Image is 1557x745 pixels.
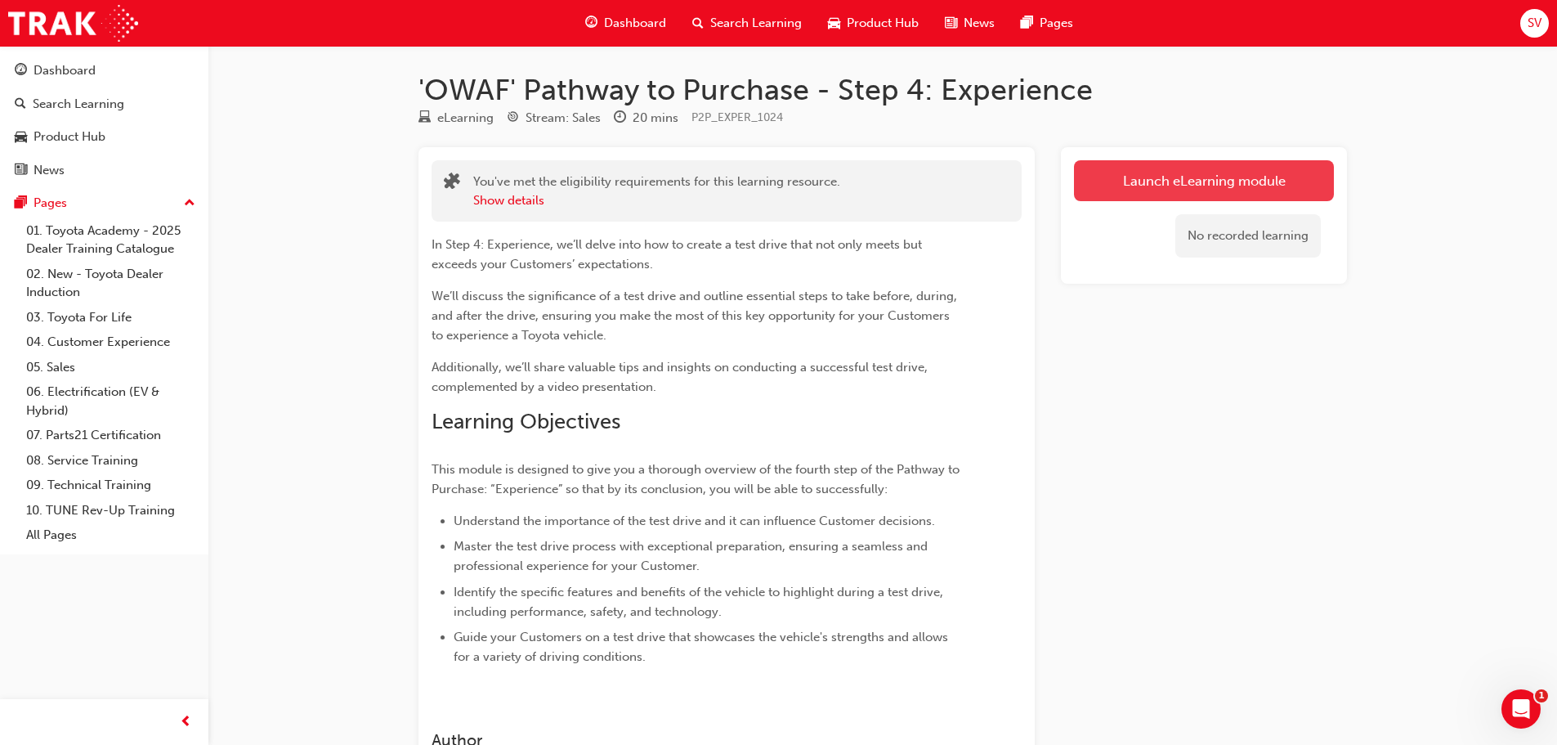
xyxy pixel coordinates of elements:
a: 08. Service Training [20,448,202,473]
a: 04. Customer Experience [20,330,202,355]
a: Product Hub [7,122,202,152]
span: puzzle-icon [444,174,460,193]
a: News [7,155,202,186]
div: Search Learning [33,95,124,114]
span: SV [1528,14,1541,33]
a: 09. Technical Training [20,473,202,498]
span: news-icon [945,13,957,34]
a: 05. Sales [20,355,202,380]
span: Identify the specific features and benefits of the vehicle to highlight during a test drive, incl... [454,585,946,619]
iframe: Intercom live chat [1501,689,1541,729]
a: car-iconProduct Hub [815,7,932,40]
span: Guide your Customers on a test drive that showcases the vehicle's strengths and allows for a vari... [454,630,951,664]
div: Type [418,108,494,128]
button: Pages [7,188,202,218]
span: up-icon [184,193,195,214]
h1: 'OWAF' Pathway to Purchase - Step 4: Experience [418,72,1347,108]
div: Stream [507,108,601,128]
span: car-icon [15,130,27,145]
div: 20 mins [633,109,678,128]
span: Search Learning [710,14,802,33]
span: clock-icon [614,111,626,126]
button: DashboardSearch LearningProduct HubNews [7,52,202,188]
div: No recorded learning [1175,214,1321,258]
span: pages-icon [15,196,27,211]
a: 02. New - Toyota Dealer Induction [20,262,202,305]
span: target-icon [507,111,519,126]
span: search-icon [692,13,704,34]
span: We’ll discuss the significance of a test drive and outline essential steps to take before, during... [432,289,960,343]
a: pages-iconPages [1008,7,1086,40]
span: Master the test drive process with exceptional preparation, ensuring a seamless and professional ... [454,539,931,573]
div: Duration [614,108,678,128]
div: Product Hub [34,128,105,146]
span: car-icon [828,13,840,34]
span: news-icon [15,164,27,178]
span: search-icon [15,97,26,112]
a: 06. Electrification (EV & Hybrid) [20,379,202,423]
div: News [34,161,65,180]
a: Dashboard [7,56,202,86]
span: Learning resource code [691,110,783,124]
a: news-iconNews [932,7,1008,40]
span: Pages [1040,14,1073,33]
span: This module is designed to give you a thorough overview of the fourth step of the Pathway to Purc... [432,462,963,496]
div: You've met the eligibility requirements for this learning resource. [473,173,840,209]
button: SV [1520,9,1549,38]
span: Learning Objectives [432,409,620,434]
a: 03. Toyota For Life [20,305,202,330]
span: guage-icon [585,13,597,34]
div: Pages [34,194,67,213]
a: All Pages [20,523,202,548]
span: learningResourceType_ELEARNING-icon [418,111,431,126]
div: eLearning [437,109,494,128]
a: 07. Parts21 Certification [20,423,202,448]
span: prev-icon [180,712,192,733]
span: guage-icon [15,64,27,79]
div: Stream: Sales [526,109,601,128]
button: Show details [473,191,544,210]
span: In Step 4: Experience, we’ll delve into how to create a test drive that not only meets but exceed... [432,237,925,272]
a: search-iconSearch Learning [679,7,815,40]
span: News [964,14,995,33]
span: Product Hub [847,14,919,33]
span: pages-icon [1021,13,1033,34]
span: Dashboard [604,14,666,33]
a: 10. TUNE Rev-Up Training [20,498,202,523]
span: Understand the importance of the test drive and it can influence Customer decisions. [454,514,935,528]
a: Launch eLearning module [1074,160,1334,201]
a: Search Learning [7,89,202,119]
div: Dashboard [34,61,96,80]
a: 01. Toyota Academy - 2025 Dealer Training Catalogue [20,218,202,262]
span: Additionally, we’ll share valuable tips and insights on conducting a successful test drive, compl... [432,360,931,394]
span: 1 [1535,689,1548,702]
a: guage-iconDashboard [572,7,679,40]
img: Trak [8,5,138,42]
